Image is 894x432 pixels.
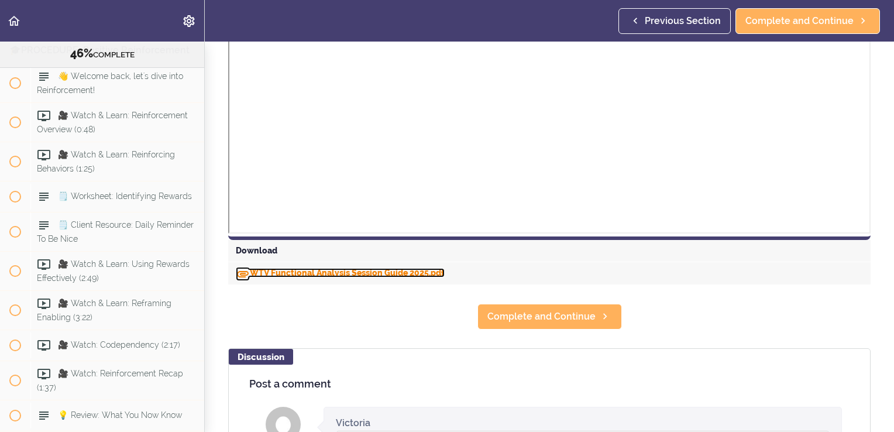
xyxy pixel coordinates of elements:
span: Previous Section [645,14,721,28]
span: 🎥 Watch & Learn: Using Rewards Effectively (2:49) [37,259,190,282]
span: Complete and Continue [487,310,596,324]
svg: Download [236,267,250,281]
div: Victoria [336,416,370,430]
a: DownloadWTV Functional Analysis Session Guide 2025.pdf [236,268,445,277]
span: 🎥 Watch: Codependency (2:17) [58,340,180,349]
a: Complete and Continue [735,8,880,34]
span: 🗒️ Worksheet: Identifying Rewards [58,191,192,201]
span: 🗒️ Client Resource: Daily Reminder To Be Nice [37,220,194,243]
span: Complete and Continue [745,14,854,28]
span: 👋 Welcome back, let's dive into Reinforcement! [37,71,183,94]
a: Previous Section [618,8,731,34]
span: 🎥 Watch & Learn: Reframing Enabling (3:22) [37,299,171,321]
div: COMPLETE [15,46,190,61]
span: 46% [70,46,93,60]
span: 🎥 Watch & Learn: Reinforcing Behaviors (1:25) [37,150,175,173]
h4: Post a comment [249,378,850,390]
span: 🎥 Watch & Learn: Reinforcement Overview (0:48) [37,111,188,133]
span: 🎥 Watch: Reinforcement Recap (1:37) [37,369,183,392]
span: 💡 Review: What You Now Know [58,410,182,420]
svg: Back to course curriculum [7,14,21,28]
div: Download [228,240,871,262]
div: Discussion [229,349,293,365]
a: Complete and Continue [477,304,622,330]
svg: Settings Menu [182,14,196,28]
